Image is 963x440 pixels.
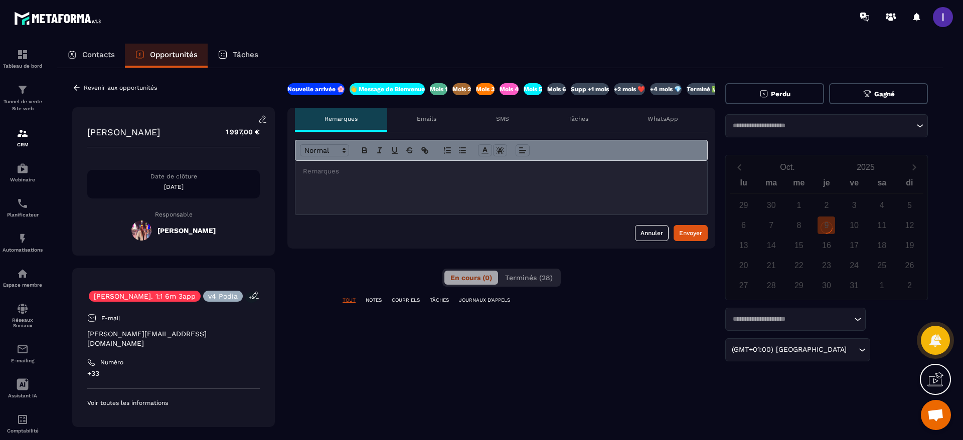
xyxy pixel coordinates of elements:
[3,247,43,253] p: Automatisations
[3,225,43,260] a: automationsautomationsAutomatisations
[57,44,125,68] a: Contacts
[87,127,160,137] p: [PERSON_NAME]
[459,297,510,304] p: JOURNAUX D'APPELS
[233,50,258,59] p: Tâches
[17,303,29,315] img: social-network
[3,41,43,76] a: formationformationTableau de bord
[3,142,43,147] p: CRM
[3,190,43,225] a: schedulerschedulerPlanificateur
[3,98,43,112] p: Tunnel de vente Site web
[17,197,29,209] img: scheduler
[496,115,509,123] p: SMS
[725,308,866,331] div: Search for option
[366,297,382,304] p: NOTES
[3,63,43,69] p: Tableau de bord
[729,314,852,324] input: Search for option
[87,211,260,218] p: Responsable
[547,85,566,93] p: Mois 6
[568,115,588,123] p: Tâches
[3,120,43,155] a: formationformationCRM
[325,115,358,123] p: Remarques
[725,83,824,104] button: Perdu
[500,85,519,93] p: Mois 4
[648,115,678,123] p: WhatsApp
[444,271,498,285] button: En cours (0)
[157,227,216,235] h5: [PERSON_NAME]
[849,344,856,355] input: Search for option
[208,44,268,68] a: Tâches
[101,314,120,322] p: E-mail
[3,177,43,182] p: Webinaire
[674,225,708,241] button: Envoyer
[3,393,43,398] p: Assistant IA
[3,260,43,295] a: automationsautomationsEspace membre
[3,282,43,288] p: Espace membre
[650,85,682,93] p: +4 mois 💎
[87,329,260,348] p: [PERSON_NAME][EMAIL_ADDRESS][DOMAIN_NAME]
[17,413,29,425] img: accountant
[87,172,260,180] p: Date de clôture
[430,85,447,93] p: Mois 1
[452,85,471,93] p: Mois 2
[100,358,123,366] p: Numéro
[17,84,29,96] img: formation
[3,76,43,120] a: formationformationTunnel de vente Site web
[245,292,258,303] p: +3
[87,369,260,378] p: +33
[94,293,196,300] p: [PERSON_NAME]. 1:1 6m 3app
[208,293,238,300] p: v4 Podia
[3,336,43,371] a: emailemailE-mailing
[725,114,928,137] div: Search for option
[476,85,495,93] p: Mois 3
[725,338,870,361] div: Search for option
[430,297,449,304] p: TÂCHES
[17,162,29,174] img: automations
[3,155,43,190] a: automationsautomationsWebinaire
[874,90,895,98] span: Gagné
[524,85,542,93] p: Mois 5
[505,274,553,282] span: Terminés (28)
[150,50,198,59] p: Opportunités
[3,358,43,363] p: E-mailing
[17,127,29,139] img: formation
[687,85,719,93] p: Terminé ✅
[17,233,29,245] img: automations
[17,343,29,355] img: email
[125,44,208,68] a: Opportunités
[679,228,702,238] div: Envoyer
[450,274,492,282] span: En cours (0)
[84,84,157,91] p: Revenir aux opportunités
[3,428,43,433] p: Comptabilité
[571,85,609,93] p: Supp +1 mois
[3,295,43,336] a: social-networksocial-networkRéseaux Sociaux
[17,268,29,280] img: automations
[87,399,260,407] p: Voir toutes les informations
[829,83,928,104] button: Gagné
[3,371,43,406] a: Assistant IA
[417,115,436,123] p: Emails
[82,50,115,59] p: Contacts
[17,49,29,61] img: formation
[14,9,104,28] img: logo
[3,212,43,217] p: Planificateur
[392,297,420,304] p: COURRIELS
[614,85,645,93] p: +2 mois ❤️
[729,344,849,355] span: (GMT+01:00) [GEOGRAPHIC_DATA]
[343,297,356,304] p: TOUT
[729,121,914,131] input: Search for option
[87,183,260,191] p: [DATE]
[350,85,425,93] p: 👋 Message de Bienvenue
[921,400,951,430] div: Ouvrir le chat
[635,225,669,241] button: Annuler
[216,122,260,142] p: 1 997,00 €
[771,90,790,98] span: Perdu
[3,317,43,328] p: Réseaux Sociaux
[287,85,345,93] p: Nouvelle arrivée 🌸
[499,271,559,285] button: Terminés (28)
